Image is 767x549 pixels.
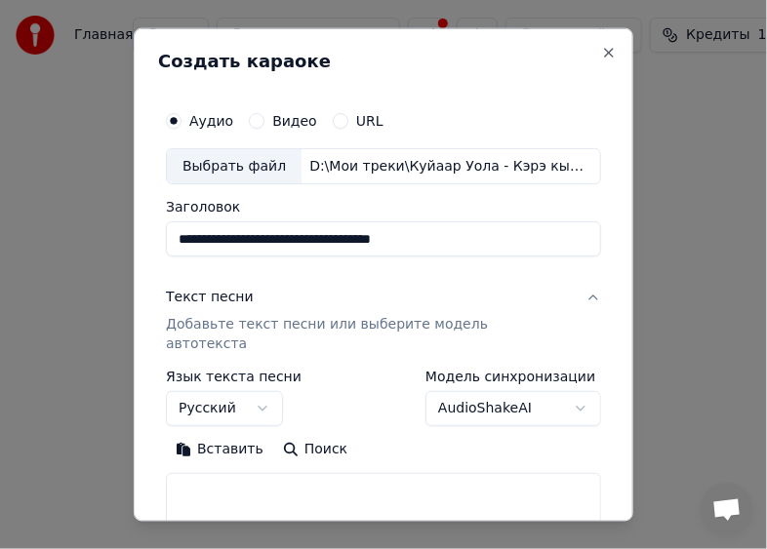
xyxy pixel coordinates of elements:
[166,200,601,214] label: Заголовок
[425,370,601,383] label: Модель синхронизации
[158,52,609,69] h2: Создать караоке
[356,113,383,127] label: URL
[166,272,601,370] button: Текст песниДобавьте текст песни или выберите модель автотекста
[167,148,302,183] div: Выбрать файл
[166,288,254,307] div: Текст песни
[272,113,317,127] label: Видео
[273,434,357,465] button: Поиск
[166,370,302,383] label: Язык текста песни
[302,156,600,176] div: D:\Мои треки\Куйаар Уола - Кэрэ кыыс үҥкүүлээ (плюс).mp3
[166,434,273,465] button: Вставить
[189,113,233,127] label: Аудио
[166,315,570,354] p: Добавьте текст песни или выберите модель автотекста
